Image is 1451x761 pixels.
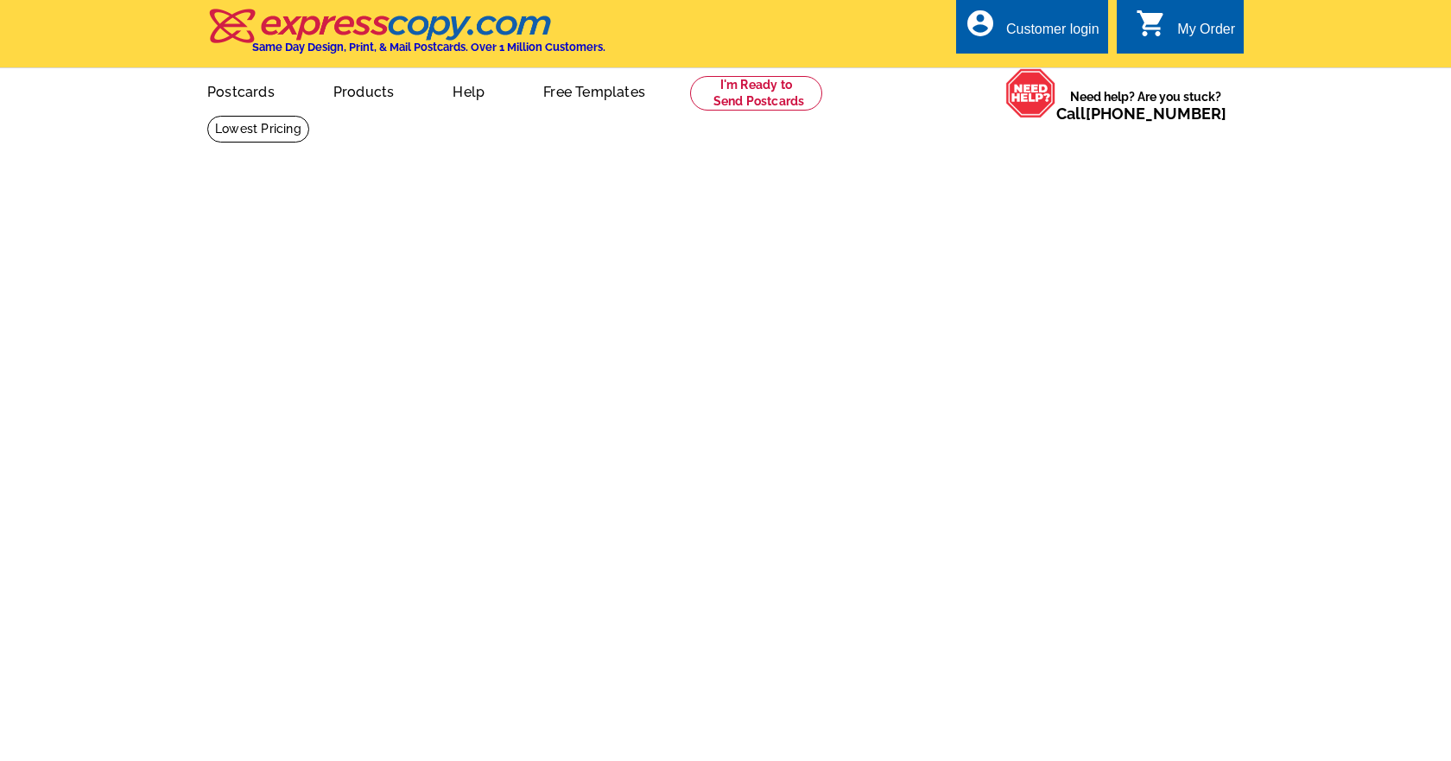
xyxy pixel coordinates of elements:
a: Postcards [180,70,302,111]
img: help [1005,68,1056,118]
a: [PHONE_NUMBER] [1086,105,1226,123]
a: Products [306,70,422,111]
span: Need help? Are you stuck? [1056,88,1235,123]
a: Free Templates [516,70,673,111]
a: Same Day Design, Print, & Mail Postcards. Over 1 Million Customers. [207,21,605,54]
i: account_circle [965,8,996,39]
div: Customer login [1006,22,1099,46]
a: account_circle Customer login [965,19,1099,41]
i: shopping_cart [1136,8,1167,39]
span: Call [1056,105,1226,123]
h4: Same Day Design, Print, & Mail Postcards. Over 1 Million Customers. [252,41,605,54]
div: My Order [1177,22,1235,46]
a: Help [425,70,512,111]
a: shopping_cart My Order [1136,19,1235,41]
